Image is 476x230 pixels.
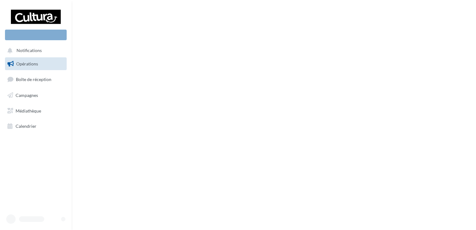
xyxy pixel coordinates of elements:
div: Nouvelle campagne [5,30,67,40]
span: Boîte de réception [16,77,51,82]
a: Opérations [4,57,68,70]
a: Boîte de réception [4,73,68,86]
span: Médiathèque [16,108,41,113]
span: Notifications [17,48,42,53]
a: Campagnes [4,89,68,102]
span: Opérations [16,61,38,66]
a: Calendrier [4,120,68,133]
span: Calendrier [16,123,36,129]
a: Médiathèque [4,104,68,117]
span: Campagnes [16,93,38,98]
